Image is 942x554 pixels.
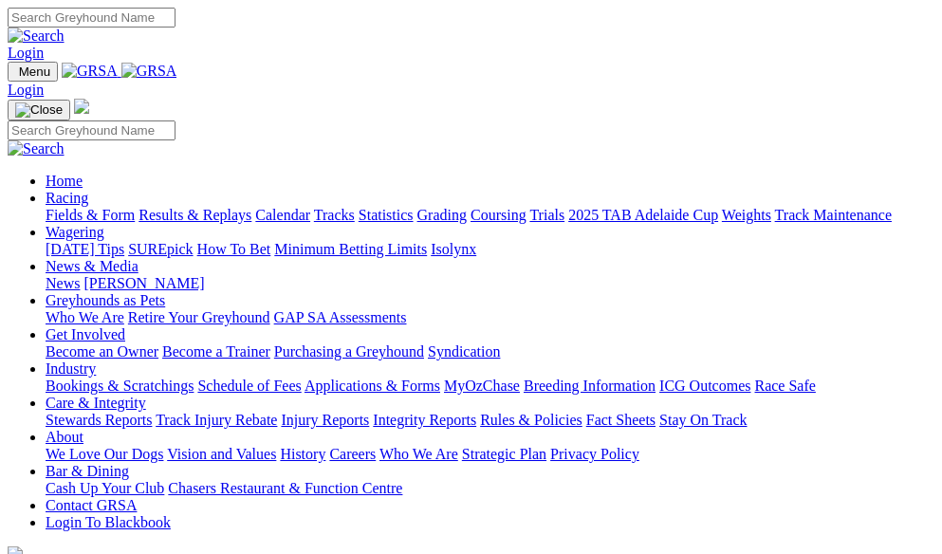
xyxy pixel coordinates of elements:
a: News & Media [46,258,139,274]
div: Wagering [46,241,934,258]
a: Become a Trainer [162,343,270,360]
img: Close [15,102,63,118]
a: Chasers Restaurant & Function Centre [168,480,402,496]
a: Weights [722,207,771,223]
a: Login To Blackbook [46,514,171,530]
button: Toggle navigation [8,100,70,120]
input: Search [8,8,175,28]
img: GRSA [121,63,177,80]
a: Stewards Reports [46,412,152,428]
a: Industry [46,360,96,377]
div: News & Media [46,275,934,292]
a: Login [8,45,44,61]
a: Minimum Betting Limits [274,241,427,257]
a: Privacy Policy [550,446,639,462]
a: SUREpick [128,241,193,257]
a: GAP SA Assessments [274,309,407,325]
a: Integrity Reports [373,412,476,428]
a: Purchasing a Greyhound [274,343,424,360]
a: [PERSON_NAME] [83,275,204,291]
a: Race Safe [754,378,815,394]
img: logo-grsa-white.png [74,99,89,114]
a: About [46,429,83,445]
a: Schedule of Fees [197,378,301,394]
a: Trials [529,207,564,223]
a: MyOzChase [444,378,520,394]
div: About [46,446,934,463]
span: Menu [19,65,50,79]
a: Become an Owner [46,343,158,360]
a: Careers [329,446,376,462]
a: Racing [46,190,88,206]
a: History [280,446,325,462]
a: Grading [417,207,467,223]
a: Care & Integrity [46,395,146,411]
a: News [46,275,80,291]
a: Cash Up Your Club [46,480,164,496]
a: Track Maintenance [775,207,892,223]
a: Rules & Policies [480,412,582,428]
a: Breeding Information [524,378,656,394]
img: Search [8,28,65,45]
a: Track Injury Rebate [156,412,277,428]
a: Fact Sheets [586,412,656,428]
a: Tracks [314,207,355,223]
a: Vision and Values [167,446,276,462]
div: Racing [46,207,934,224]
a: Wagering [46,224,104,240]
a: Login [8,82,44,98]
img: GRSA [62,63,118,80]
a: Greyhounds as Pets [46,292,165,308]
a: Strategic Plan [462,446,546,462]
a: Bar & Dining [46,463,129,479]
a: Results & Replays [139,207,251,223]
a: Who We Are [46,309,124,325]
input: Search [8,120,175,140]
a: How To Bet [197,241,271,257]
a: [DATE] Tips [46,241,124,257]
div: Greyhounds as Pets [46,309,934,326]
div: Bar & Dining [46,480,934,497]
a: Statistics [359,207,414,223]
a: Injury Reports [281,412,369,428]
a: Calendar [255,207,310,223]
a: Syndication [428,343,500,360]
a: Coursing [471,207,526,223]
a: Home [46,173,83,189]
div: Care & Integrity [46,412,934,429]
a: We Love Our Dogs [46,446,163,462]
div: Get Involved [46,343,934,360]
a: Applications & Forms [305,378,440,394]
a: Isolynx [431,241,476,257]
a: 2025 TAB Adelaide Cup [568,207,718,223]
a: Who We Are [379,446,458,462]
a: Get Involved [46,326,125,342]
img: Search [8,140,65,157]
button: Toggle navigation [8,62,58,82]
a: Retire Your Greyhound [128,309,270,325]
a: Stay On Track [659,412,747,428]
a: Fields & Form [46,207,135,223]
a: Contact GRSA [46,497,137,513]
a: Bookings & Scratchings [46,378,194,394]
a: ICG Outcomes [659,378,750,394]
div: Industry [46,378,934,395]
